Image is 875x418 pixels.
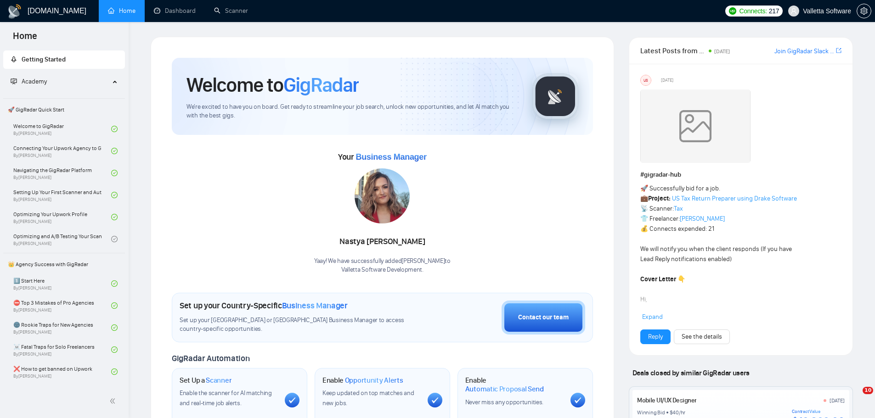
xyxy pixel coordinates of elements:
div: Contract Value [792,409,844,414]
a: 1️⃣ Start HereBy[PERSON_NAME] [13,273,111,294]
span: Academy [11,78,47,85]
a: Welcome to GigRadarBy[PERSON_NAME] [13,119,111,139]
img: 1686180585495-117.jpg [355,168,410,223]
a: Tax [674,205,683,212]
div: Nastya [PERSON_NAME] [314,234,451,250]
span: check-circle [111,280,118,287]
a: Navigating the GigRadar PlatformBy[PERSON_NAME] [13,163,111,183]
span: check-circle [111,346,118,353]
span: [DATE] [661,76,673,84]
h1: Set Up a [180,376,231,385]
span: Enable the scanner for AI matching and real-time job alerts. [180,389,272,407]
span: Home [6,29,45,49]
a: [PERSON_NAME] [680,215,725,223]
span: Deals closed by similar GigRadar users [629,365,753,381]
h1: # gigradar-hub [640,170,841,180]
h1: Welcome to [186,72,359,97]
span: check-circle [111,126,118,132]
h1: Enable [465,376,563,394]
span: 217 [769,6,779,16]
div: Contact our team [518,312,569,323]
span: Academy [22,78,47,85]
button: Reply [640,329,671,344]
div: Winning Bid [637,409,665,416]
span: Your [338,152,427,162]
img: gigradar-logo.png [532,73,578,119]
span: check-circle [111,236,118,242]
a: Mobile UI/UX Designer [637,396,696,404]
span: check-circle [111,368,118,375]
li: Getting Started [3,50,125,69]
a: Join GigRadar Slack Community [774,46,834,56]
span: Getting Started [22,56,66,63]
a: ⛔ Top 3 Mistakes of Pro AgenciesBy[PERSON_NAME] [13,295,111,316]
img: upwork-logo.png [729,7,736,15]
div: 40 [672,409,679,416]
span: Set up your [GEOGRAPHIC_DATA] or [GEOGRAPHIC_DATA] Business Manager to access country-specific op... [180,316,423,334]
div: /hr [679,409,685,416]
span: check-circle [111,170,118,176]
button: Contact our team [502,301,585,334]
button: setting [857,4,871,18]
span: Automatic Proposal Send [465,385,544,394]
a: Connecting Your Upwork Agency to GigRadarBy[PERSON_NAME] [13,141,111,161]
h1: Set up your Country-Specific [180,301,348,311]
a: ❌ How to get banned on UpworkBy[PERSON_NAME] [13,362,111,382]
a: Setting Up Your First Scanner and Auto-BidderBy[PERSON_NAME] [13,185,111,205]
span: 🚀 GigRadar Quick Start [4,100,124,119]
span: check-circle [111,324,118,331]
strong: Project: [648,195,671,202]
span: fund-projection-screen [11,78,17,84]
span: GigRadar Automation [172,353,249,363]
span: check-circle [111,214,118,220]
h1: Enable [322,376,403,385]
a: export [836,46,841,55]
span: GigRadar [283,72,359,97]
span: user [790,8,797,14]
span: We're excited to have you on board. Get ready to streamline your job search, unlock new opportuni... [186,103,518,120]
span: Expand [642,313,663,321]
a: Reply [648,332,663,342]
span: 10 [863,387,873,394]
div: $ [670,409,673,416]
iframe: Intercom live chat [844,387,866,409]
span: Opportunity Alerts [345,376,403,385]
a: Optimizing and A/B Testing Your Scanner for Better ResultsBy[PERSON_NAME] [13,229,111,249]
span: Business Manager [282,301,348,311]
span: Never miss any opportunities. [465,398,543,406]
p: Valletta Software Development . [314,266,451,274]
span: Connects: [739,6,767,16]
strong: Cover Letter 👇 [640,275,685,283]
a: See the details [682,332,722,342]
a: ☠️ Fatal Traps for Solo FreelancersBy[PERSON_NAME] [13,340,111,360]
button: See the details [674,329,730,344]
span: Business Manager [356,152,426,162]
span: 👑 Agency Success with GigRadar [4,255,124,273]
div: [DATE] [830,397,845,404]
span: check-circle [111,192,118,198]
a: searchScanner [214,7,248,15]
span: rocket [11,56,17,62]
span: Scanner [206,376,231,385]
span: [DATE] [714,48,730,55]
span: Keep updated on top matches and new jobs. [322,389,414,407]
span: export [836,47,841,54]
div: Yaay! We have successfully added [PERSON_NAME] to [314,257,451,274]
span: check-circle [111,302,118,309]
span: double-left [109,396,119,406]
div: US [641,75,651,85]
img: weqQh+iSagEgQAAAABJRU5ErkJggg== [640,89,751,163]
a: setting [857,7,871,15]
img: logo [7,4,22,19]
span: Latest Posts from the GigRadar Community [640,45,706,56]
a: US Tax Return Preparer using Drake Software [672,195,797,202]
a: homeHome [108,7,135,15]
a: Optimizing Your Upwork ProfileBy[PERSON_NAME] [13,207,111,227]
span: check-circle [111,148,118,154]
a: dashboardDashboard [154,7,196,15]
a: 🌚 Rookie Traps for New AgenciesBy[PERSON_NAME] [13,318,111,338]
